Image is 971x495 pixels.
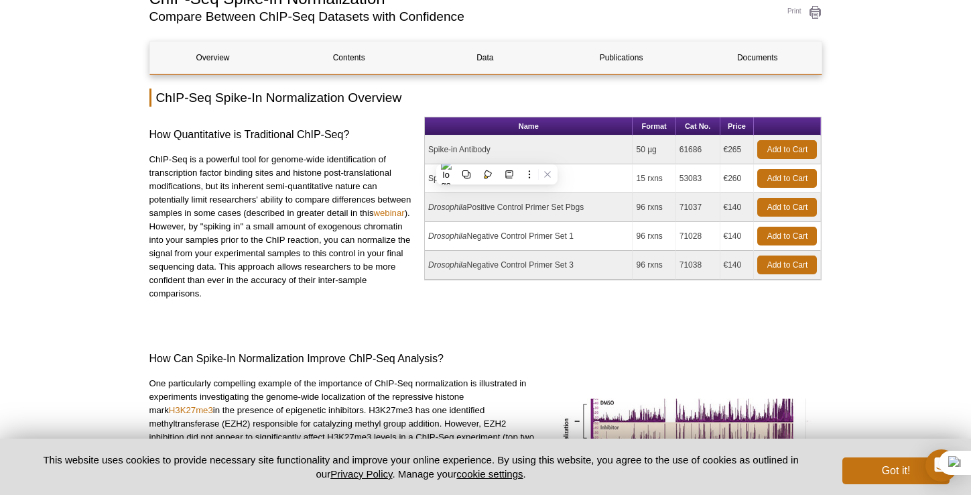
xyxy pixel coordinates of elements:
[694,42,820,74] a: Documents
[149,127,415,143] h3: How Quantitative is Traditional ChIP-Seq?
[720,164,755,193] td: €260
[456,468,523,480] button: cookie settings
[428,260,466,270] i: Drosophila
[150,42,276,74] a: Overview
[633,135,675,164] td: 50 µg
[425,222,633,251] td: Negative Control Primer Set 1
[757,169,817,188] a: Add to Cart
[149,153,415,300] p: ChIP-Seq is a powerful tool for genome-wide identification of transcription factor binding sites ...
[757,140,817,159] a: Add to Cart
[720,222,755,251] td: €140
[720,135,755,164] td: €265
[720,193,755,222] td: €140
[149,351,822,367] h3: How Can Spike-In Normalization Improve ChIP-Seq Analysis?
[425,135,633,164] td: Spike-in Antibody
[676,193,720,222] td: 71037
[21,453,820,481] p: This website uses cookies to provide necessary site functionality and improve your online experie...
[676,164,720,193] td: 53083
[425,117,633,135] th: Name
[633,222,675,251] td: 96 rxns
[633,117,675,135] th: Format
[286,42,412,74] a: Contents
[720,251,755,280] td: €140
[169,405,213,415] a: H3K27me3
[149,11,759,23] h2: Compare Between ChIP-Seq Datasets with Confidence
[757,227,817,245] a: Add to Cart
[925,449,958,482] div: Open Intercom Messenger
[428,231,466,241] i: Drosophila
[330,468,392,480] a: Privacy Policy
[149,89,822,107] h2: ChIP-Seq Spike-In Normalization Overview
[772,5,822,20] a: Print
[422,42,548,74] a: Data
[633,164,675,193] td: 15 rxns
[425,193,633,222] td: Positive Control Primer Set Pbgs
[149,377,536,457] p: One particularly compelling example of the importance of ChIP-Seq normalization is illustrated in...
[425,164,633,193] td: Spike-in Chromatin
[720,117,755,135] th: Price
[676,251,720,280] td: 71038
[676,222,720,251] td: 71028
[676,135,720,164] td: 61686
[676,117,720,135] th: Cat No.
[757,256,817,274] a: Add to Cart
[842,457,950,484] button: Got it!
[757,198,817,217] a: Add to Cart
[428,203,466,212] i: Drosophila
[373,208,404,218] a: webinar
[633,251,675,280] td: 96 rxns
[558,42,684,74] a: Publications
[633,193,675,222] td: 96 rxns
[425,251,633,280] td: Negative Control Primer Set 3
